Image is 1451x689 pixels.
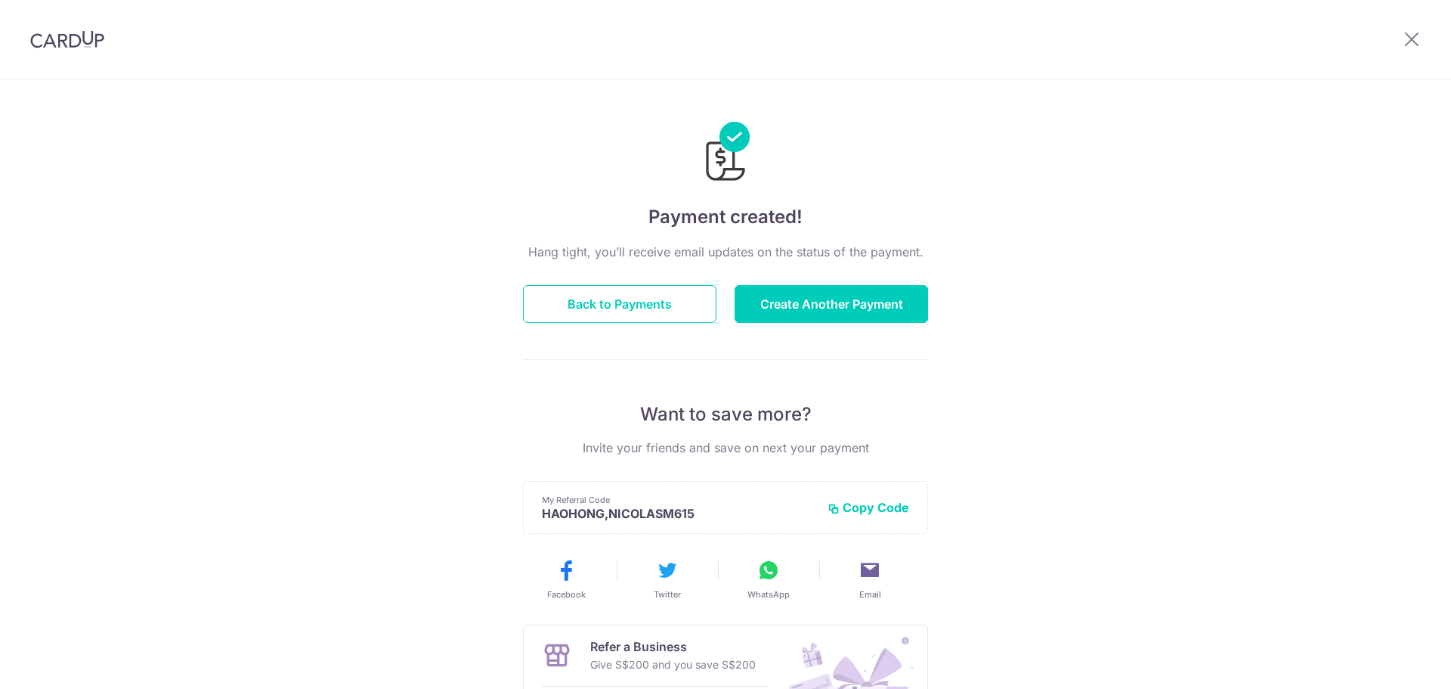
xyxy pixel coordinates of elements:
[701,122,750,185] img: Payments
[825,558,914,601] button: Email
[523,439,928,457] p: Invite your friends and save on next your payment
[547,588,586,601] span: Facebook
[859,588,881,601] span: Email
[523,285,716,323] button: Back to Payments
[735,285,928,323] button: Create Another Payment
[724,558,813,601] button: WhatsApp
[654,588,681,601] span: Twitter
[623,558,712,601] button: Twitter
[542,506,815,521] p: HAOHONG,NICOLASM615
[30,30,104,48] img: CardUp
[590,638,756,656] p: Refer a Business
[523,243,928,261] p: Hang tight, you’ll receive email updates on the status of the payment.
[523,203,928,231] h4: Payment created!
[542,494,815,506] p: My Referral Code
[521,558,611,601] button: Facebook
[747,588,790,601] span: WhatsApp
[590,656,756,674] p: Give S$200 and you save S$200
[523,402,928,427] p: Want to save more?
[828,500,909,515] button: Copy Code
